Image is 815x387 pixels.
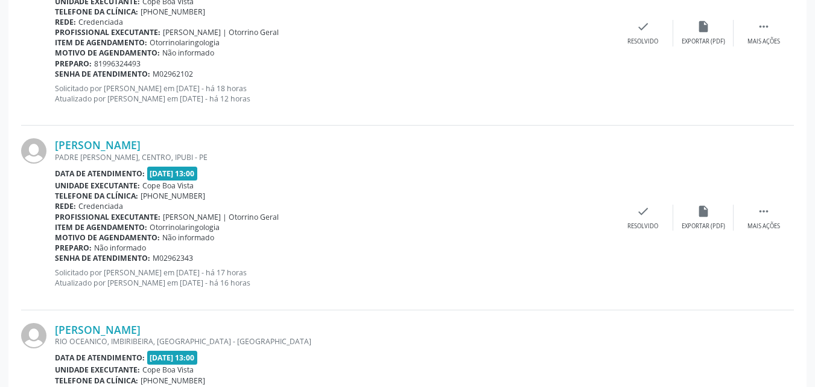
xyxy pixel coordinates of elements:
[94,59,141,69] span: 81996324493
[627,222,658,231] div: Resolvido
[142,181,194,191] span: Cope Boa Vista
[153,69,193,79] span: M02962102
[55,243,92,253] b: Preparo:
[55,253,150,263] b: Senha de atendimento:
[55,365,140,375] b: Unidade executante:
[141,7,205,17] span: [PHONE_NUMBER]
[757,205,770,218] i: 
[162,232,214,243] span: Não informado
[55,323,141,336] a: [PERSON_NAME]
[94,243,146,253] span: Não informado
[55,222,147,232] b: Item de agendamento:
[55,138,141,152] a: [PERSON_NAME]
[747,37,780,46] div: Mais ações
[55,17,76,27] b: Rede:
[162,48,214,58] span: Não informado
[141,191,205,201] span: [PHONE_NUMBER]
[55,27,160,37] b: Profissional executante:
[55,168,145,179] b: Data de atendimento:
[55,353,145,363] b: Data de atendimento:
[147,167,198,181] span: [DATE] 13:00
[21,323,46,348] img: img
[55,59,92,69] b: Preparo:
[55,69,150,79] b: Senha de atendimento:
[55,181,140,191] b: Unidade executante:
[636,20,650,33] i: check
[747,222,780,231] div: Mais ações
[150,37,220,48] span: Otorrinolaringologia
[78,17,123,27] span: Credenciada
[163,212,279,222] span: [PERSON_NAME] | Otorrino Geral
[55,376,138,386] b: Telefone da clínica:
[153,253,193,263] span: M02962343
[627,37,658,46] div: Resolvido
[697,205,710,218] i: insert_drive_file
[55,152,613,162] div: PADRE [PERSON_NAME], CENTRO, IPUBI - PE
[147,351,198,365] span: [DATE] 13:00
[55,7,138,17] b: Telefone da clínica:
[55,83,613,104] p: Solicitado por [PERSON_NAME] em [DATE] - há 18 horas Atualizado por [PERSON_NAME] em [DATE] - há ...
[55,336,613,347] div: RIO OCEANICO, IMBIRIBEIRA, [GEOGRAPHIC_DATA] - [GEOGRAPHIC_DATA]
[697,20,710,33] i: insert_drive_file
[78,201,123,211] span: Credenciada
[142,365,194,375] span: Cope Boa Vista
[636,205,650,218] i: check
[55,37,147,48] b: Item de agendamento:
[55,191,138,201] b: Telefone da clínica:
[55,48,160,58] b: Motivo de agendamento:
[55,232,160,243] b: Motivo de agendamento:
[163,27,279,37] span: [PERSON_NAME] | Otorrino Geral
[682,37,725,46] div: Exportar (PDF)
[141,376,205,386] span: [PHONE_NUMBER]
[55,201,76,211] b: Rede:
[682,222,725,231] div: Exportar (PDF)
[150,222,220,232] span: Otorrinolaringologia
[21,138,46,164] img: img
[55,267,613,288] p: Solicitado por [PERSON_NAME] em [DATE] - há 17 horas Atualizado por [PERSON_NAME] em [DATE] - há ...
[55,212,160,222] b: Profissional executante:
[757,20,770,33] i: 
